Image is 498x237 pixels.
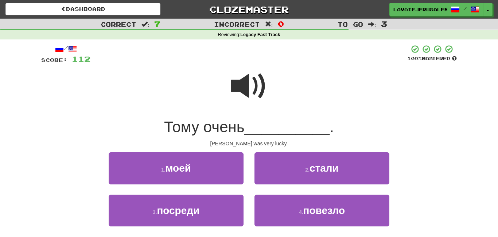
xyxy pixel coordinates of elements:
[109,195,244,226] button: 3.посреди
[157,205,199,216] span: посреди
[5,3,160,15] a: Dashboard
[245,118,330,135] span: __________
[407,56,457,62] div: Mastered
[381,19,387,28] span: 3
[171,3,326,16] a: Clozemaster
[161,167,166,173] small: 1 .
[278,19,284,28] span: 0
[41,140,457,147] div: [PERSON_NAME] was very lucky.
[330,118,334,135] span: .
[240,32,280,37] strong: Legacy Fast Track
[303,205,345,216] span: повезло
[41,45,90,54] div: /
[265,21,273,27] span: :
[214,20,260,28] span: Incorrect
[72,54,90,64] span: 112
[254,152,389,184] button: 2.стали
[368,21,376,27] span: :
[393,6,447,13] span: lavoiejerusalem
[310,163,339,174] span: стали
[164,118,245,135] span: Тому очень
[254,195,389,226] button: 4.повезло
[141,21,149,27] span: :
[305,167,310,173] small: 2 .
[154,19,160,28] span: 7
[407,56,422,61] span: 100 %
[41,57,67,63] span: Score:
[299,209,303,215] small: 4 .
[338,20,363,28] span: To go
[153,209,157,215] small: 3 .
[389,3,483,16] a: lavoiejerusalem /
[109,152,244,184] button: 1.моей
[166,163,191,174] span: моей
[101,20,136,28] span: Correct
[463,6,467,11] span: /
